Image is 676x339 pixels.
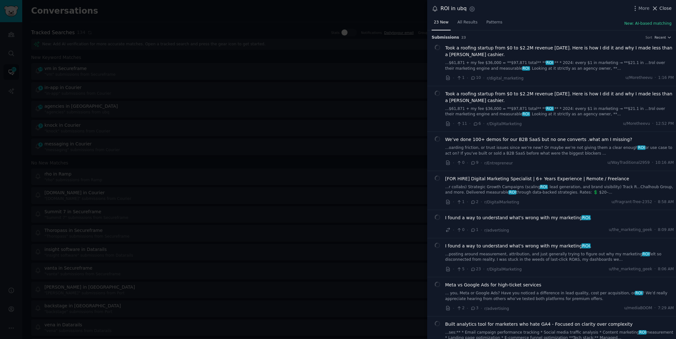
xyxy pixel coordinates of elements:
[484,200,519,204] span: r/DigitalMarketing
[432,35,459,41] span: Submission s
[655,75,656,81] span: ·
[461,35,466,39] span: 23
[658,305,674,311] span: 7:29 AM
[487,76,524,80] span: r/digital_marketing
[481,227,482,233] span: ·
[441,5,467,13] div: ROI in ubq
[445,136,632,143] a: We’ve done 100+ demos for our B2B SaaS but no one converts .what am I missing?
[609,227,652,233] span: u/the_marketing_geek
[659,5,672,12] span: Close
[453,75,454,81] span: ·
[456,199,464,205] span: 1
[639,5,650,12] span: More
[609,266,652,272] span: u/the_marketing_geek
[655,160,674,166] span: 10:16 AM
[546,106,553,111] span: ROI
[612,199,652,205] span: u/Fragrant-Tree-2352
[624,21,672,27] button: New: AI-based matching
[470,266,481,272] span: 23
[453,266,454,272] span: ·
[470,160,478,166] span: 9
[483,266,484,272] span: ·
[467,160,468,166] span: ·
[581,243,590,248] span: ROI
[453,305,454,312] span: ·
[445,45,674,58] a: Took a roofing startup from $0 to $2.2M revenue [DATE]. Here is how I did it and why I made less ...
[470,75,481,81] span: 10
[445,176,629,182] a: [FOR HIRE] Digital Marketing Specialist | 6+ Years Experience | Remote / Freelance
[445,243,592,249] span: I found a way to understand what's wrong with my marketing .
[658,199,674,205] span: 8:58 AM
[456,121,467,127] span: 11
[453,160,454,166] span: ·
[481,160,482,166] span: ·
[456,160,464,166] span: 0
[445,282,541,288] a: Meta vs Google Ads for high-ticket services
[453,227,454,233] span: ·
[470,199,478,205] span: 2
[456,305,464,311] span: 2
[623,121,650,127] span: u/Moretheevu
[656,121,674,127] span: 12:52 PM
[654,227,656,233] span: ·
[445,145,674,156] a: ...oarding friction, or trust issues since we’re new? Or maybe we’re not giving them a clear enou...
[445,184,674,195] a: ...r collabs) Strategic Growth Campaigns (scalingROI, lead generation, and brand visibility) Trac...
[658,227,674,233] span: 8:09 AM
[445,291,674,302] a: ... you, Meta or Google Ads? Have you noticed a difference in lead quality, cost per acquisition,...
[639,330,646,335] span: ROI
[457,20,477,25] span: All Results
[445,252,674,263] a: ...posting around measurement, attribution, and just generally trying to figure out why my market...
[654,305,656,311] span: ·
[658,266,674,272] span: 8:06 AM
[654,266,656,272] span: ·
[483,75,484,81] span: ·
[432,17,451,30] a: 23 New
[522,112,530,116] span: ROI
[456,227,464,233] span: 0
[445,214,592,221] a: I found a way to understand what's wrong with my marketingROI.
[445,91,674,104] a: Took a roofing startup from $0 to $2.2M revenue [DATE]. Here is how I did it and why I made less ...
[646,35,653,40] div: Sort
[652,121,653,127] span: ·
[473,121,481,127] span: 6
[453,199,454,205] span: ·
[624,305,652,311] span: u/mediaBOOM
[445,60,674,71] a: ...$61,871 + my fee $36,000 = **$97,871 total** **ROI:** * 2024: every $1 in marketing → **$21.1 ...
[642,252,650,256] span: ROI
[522,66,530,71] span: ROI
[508,190,516,195] span: ROI
[434,20,448,25] span: 23 New
[487,267,522,272] span: r/DigitalMarketing
[487,122,522,126] span: r/DigitalMarketing
[637,145,645,150] span: ROI
[470,305,478,311] span: 3
[654,35,672,40] button: Recent
[467,305,468,312] span: ·
[654,35,666,40] span: Recent
[658,75,674,81] span: 1:16 PM
[487,20,502,25] span: Patterns
[581,215,590,220] span: ROI
[470,227,478,233] span: 1
[546,61,553,65] span: ROI
[652,5,672,12] button: Close
[455,17,480,30] a: All Results
[626,75,653,81] span: u/Moretheevu
[481,305,482,312] span: ·
[456,75,464,81] span: 1
[635,291,643,295] span: ROI
[607,160,650,166] span: u/WayTraditional2959
[484,17,505,30] a: Patterns
[469,120,471,127] span: ·
[481,199,482,205] span: ·
[467,227,468,233] span: ·
[654,199,656,205] span: ·
[445,321,633,328] a: Built analytics tool for marketers who hate GA4 - Focused on clarity over complexity
[483,120,484,127] span: ·
[484,228,509,233] span: r/advertising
